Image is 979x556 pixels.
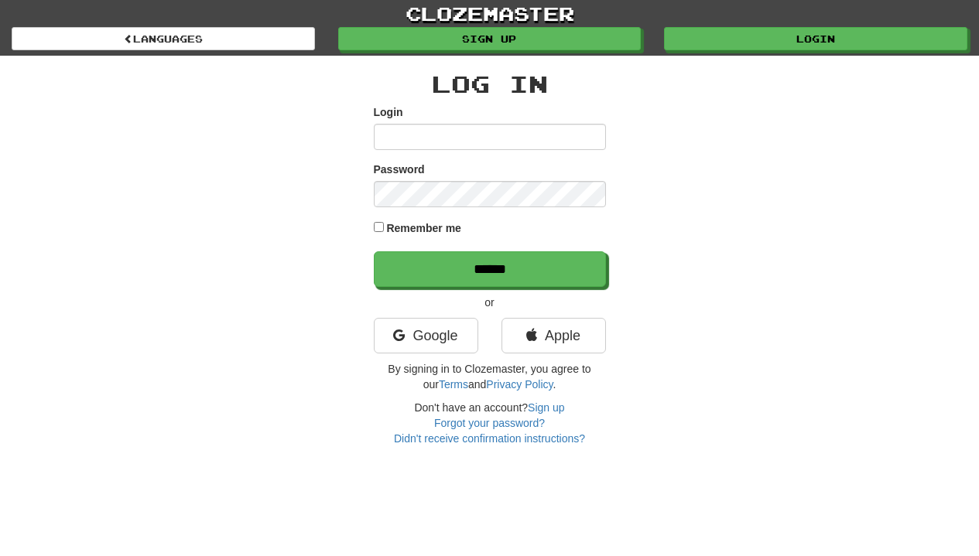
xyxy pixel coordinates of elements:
label: Password [374,162,425,177]
div: Don't have an account? [374,400,606,446]
h2: Log In [374,71,606,97]
a: Login [664,27,967,50]
p: or [374,295,606,310]
a: Terms [439,378,468,391]
a: Apple [501,318,606,353]
a: Forgot your password? [434,417,545,429]
label: Login [374,104,403,120]
a: Privacy Policy [486,378,553,391]
p: By signing in to Clozemaster, you agree to our and . [374,361,606,392]
a: Google [374,318,478,353]
label: Remember me [386,220,461,236]
a: Sign up [528,401,564,414]
a: Languages [12,27,315,50]
a: Didn't receive confirmation instructions? [394,432,585,445]
a: Sign up [338,27,642,50]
